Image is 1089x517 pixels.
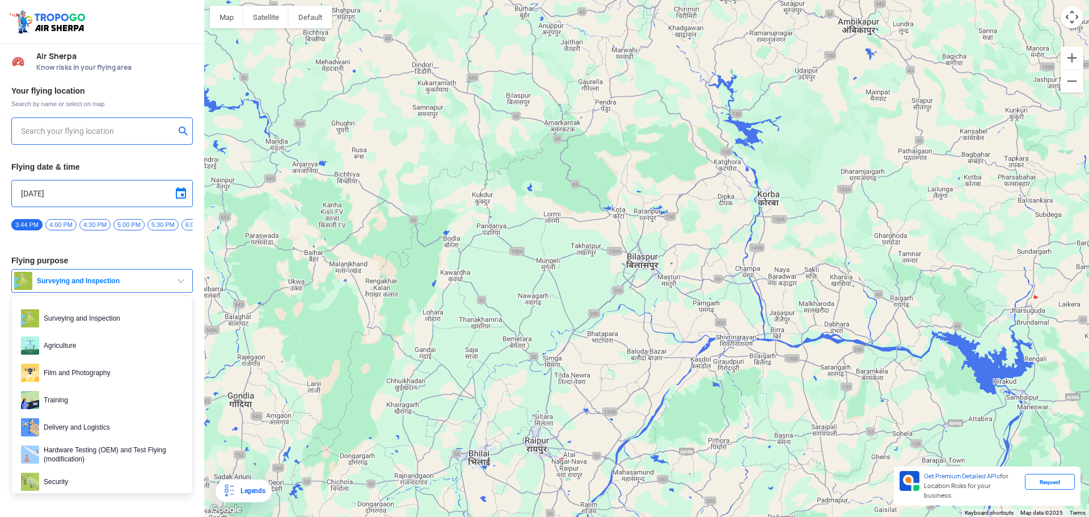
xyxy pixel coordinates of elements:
[39,309,183,327] span: Surveying and Inspection
[21,473,39,491] img: security.png
[39,391,183,409] span: Training
[11,295,193,494] ul: Surveying and Inspection
[36,52,193,61] span: Air Sherpa
[11,87,193,95] h3: Your flying location
[21,337,39,355] img: agri.png
[1070,510,1086,516] a: Terms
[11,54,25,68] img: Risk Scores
[1061,47,1083,69] button: Zoom in
[1061,70,1083,93] button: Zoom out
[181,219,213,230] span: 6:00 PM
[39,337,183,355] span: Agriculture
[210,6,243,28] button: Show street map
[21,418,39,436] img: delivery.png
[79,219,111,230] span: 4:30 PM
[36,63,193,72] span: Know risks in your flying area
[113,219,145,230] span: 5:00 PM
[11,219,43,230] span: 3:44 PM
[924,472,1000,480] span: Get Premium Detailed APIs
[39,364,183,382] span: Film and Photography
[11,163,193,171] h3: Flying date & time
[21,187,183,200] input: Select Date
[11,257,193,264] h3: Flying purpose
[39,445,183,464] span: Hardware Testing (OEM) and Test Flying (modification)
[207,502,244,517] img: Google
[243,6,289,28] button: Show satellite imagery
[21,124,175,138] input: Search your flying location
[21,445,39,464] img: ic_hardwaretesting.png
[236,484,265,498] div: Legends
[965,509,1014,517] button: Keyboard shortcuts
[900,471,919,491] img: Premium APIs
[21,309,39,327] img: survey.png
[21,364,39,382] img: film.png
[222,484,236,498] img: Legends
[1025,474,1075,490] div: Request
[11,269,193,293] button: Surveying and Inspection
[1020,510,1063,516] span: Map data ©2025
[1061,6,1083,28] button: Map camera controls
[39,473,183,491] span: Security
[11,99,193,108] span: Search by name or select on map
[14,272,32,290] img: survey.png
[21,391,39,409] img: training.png
[147,219,179,230] span: 5:30 PM
[9,9,89,35] img: ic_tgdronemaps.svg
[919,471,1025,501] div: for Location Risks for your business.
[39,418,183,436] span: Delivery and Logistics
[45,219,77,230] span: 4:00 PM
[32,276,174,285] span: Surveying and Inspection
[207,502,244,517] a: Open this area in Google Maps (opens a new window)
